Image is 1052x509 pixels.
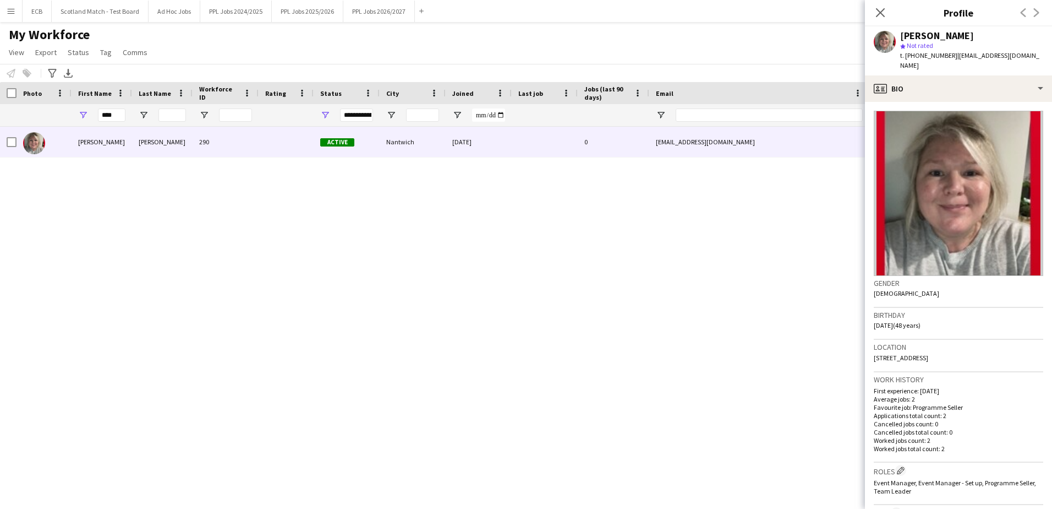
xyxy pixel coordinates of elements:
p: Applications total count: 2 [874,411,1043,420]
span: Comms [123,47,147,57]
a: View [4,45,29,59]
div: [PERSON_NAME] [72,127,132,157]
button: Open Filter Menu [452,110,462,120]
div: [PERSON_NAME] [132,127,193,157]
span: Event Manager, Event Manager - Set up, Programme Seller, Team Leader [874,479,1036,495]
h3: Roles [874,465,1043,476]
input: Workforce ID Filter Input [219,109,252,122]
p: Worked jobs count: 2 [874,436,1043,445]
a: Status [63,45,94,59]
span: View [9,47,24,57]
img: Crew avatar or photo [874,111,1043,276]
span: Joined [452,89,474,98]
h3: Location [874,342,1043,352]
button: Open Filter Menu [199,110,209,120]
div: [DATE] [446,127,512,157]
span: Last job [518,89,543,98]
button: Ad Hoc Jobs [149,1,200,22]
p: Cancelled jobs count: 0 [874,420,1043,428]
button: Open Filter Menu [139,110,149,120]
p: Worked jobs total count: 2 [874,445,1043,453]
input: Last Name Filter Input [158,109,186,122]
span: Rating [265,89,286,98]
app-action-btn: Advanced filters [46,67,59,80]
span: City [386,89,399,98]
input: First Name Filter Input [98,109,125,122]
span: Email [656,89,673,98]
span: Last Name [139,89,171,98]
span: Workforce ID [199,85,239,101]
span: Active [320,138,354,147]
div: 0 [578,127,649,157]
span: [DEMOGRAPHIC_DATA] [874,289,939,297]
button: Scotland Match - Test Board [52,1,149,22]
p: Favourite job: Programme Seller [874,403,1043,411]
span: Tag [100,47,112,57]
button: Open Filter Menu [78,110,88,120]
div: 290 [193,127,259,157]
span: [STREET_ADDRESS] [874,354,928,362]
span: | [EMAIL_ADDRESS][DOMAIN_NAME] [900,51,1039,69]
span: First Name [78,89,112,98]
h3: Work history [874,375,1043,385]
button: PPL Jobs 2024/2025 [200,1,272,22]
span: Jobs (last 90 days) [584,85,629,101]
p: First experience: [DATE] [874,387,1043,395]
span: [DATE] (48 years) [874,321,920,329]
span: Photo [23,89,42,98]
span: t. [PHONE_NUMBER] [900,51,957,59]
span: My Workforce [9,26,90,43]
button: PPL Jobs 2026/2027 [343,1,415,22]
a: Tag [96,45,116,59]
h3: Gender [874,278,1043,288]
p: Average jobs: 2 [874,395,1043,403]
img: Sally Williamson [23,132,45,154]
button: Open Filter Menu [320,110,330,120]
app-action-btn: Export XLSX [62,67,75,80]
span: Export [35,47,57,57]
button: Open Filter Menu [656,110,666,120]
div: Bio [865,75,1052,102]
input: Joined Filter Input [472,109,505,122]
div: Nantwich [380,127,446,157]
button: Open Filter Menu [386,110,396,120]
span: Status [68,47,89,57]
button: PPL Jobs 2025/2026 [272,1,343,22]
input: Email Filter Input [676,109,863,122]
a: Comms [118,45,152,59]
a: Export [31,45,61,59]
button: ECB [23,1,52,22]
div: [EMAIL_ADDRESS][DOMAIN_NAME] [649,127,869,157]
input: City Filter Input [406,109,439,122]
h3: Birthday [874,310,1043,320]
span: Status [320,89,342,98]
h3: Profile [865,6,1052,20]
span: Not rated [907,41,933,50]
p: Cancelled jobs total count: 0 [874,428,1043,436]
div: [PERSON_NAME] [900,31,974,41]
